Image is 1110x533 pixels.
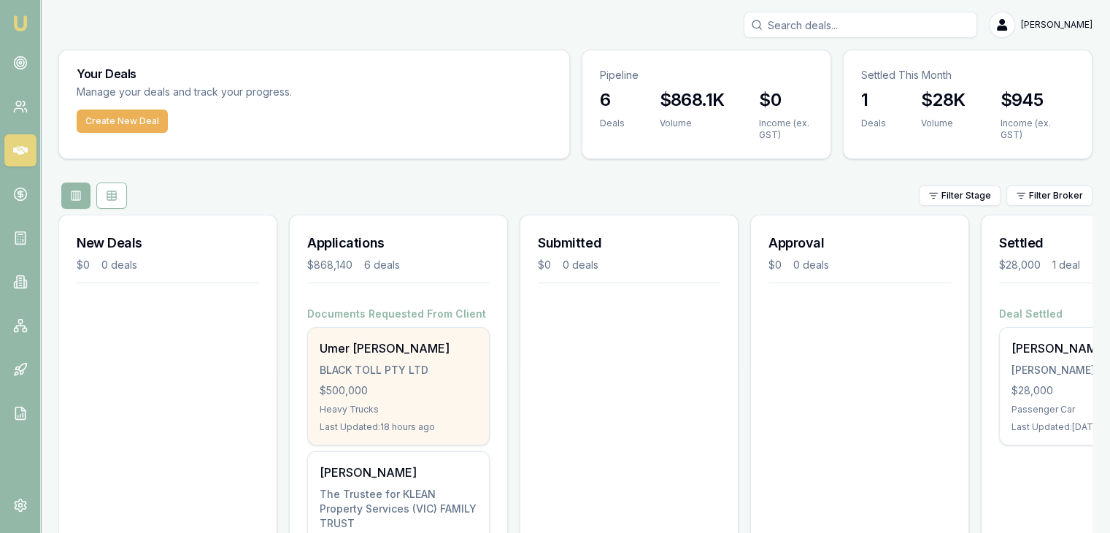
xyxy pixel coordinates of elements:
div: 1 deal [1052,258,1080,272]
h3: $0 [759,88,812,112]
div: $868,140 [307,258,352,272]
div: $0 [77,258,90,272]
h3: $28K [921,88,966,112]
div: Heavy Trucks [320,404,477,415]
button: Create New Deal [77,110,168,133]
div: $28,000 [999,258,1041,272]
h3: 6 [600,88,625,112]
div: 6 deals [364,258,400,272]
h3: $868.1K [660,88,725,112]
div: $0 [538,258,551,272]
div: Deals [600,118,625,129]
div: Income (ex. GST) [1000,118,1074,141]
div: 0 deals [101,258,137,272]
h3: Approval [768,233,951,253]
button: Filter Stage [919,185,1001,206]
h3: Your Deals [77,68,552,80]
span: Filter Broker [1029,190,1083,202]
div: BLACK TOLL PTY LTD [320,363,477,377]
div: Deals [861,118,886,129]
div: Volume [660,118,725,129]
h3: Submitted [538,233,720,253]
button: Filter Broker [1006,185,1092,206]
div: $0 [768,258,782,272]
div: Income (ex. GST) [759,118,812,141]
input: Search deals [744,12,977,38]
div: Umer [PERSON_NAME] [320,340,477,357]
div: Last Updated: 18 hours ago [320,421,477,433]
h3: Applications [307,233,490,253]
div: 0 deals [793,258,829,272]
div: $500,000 [320,383,477,398]
h4: Documents Requested From Client [307,307,490,321]
p: Settled This Month [861,68,1074,83]
p: Pipeline [600,68,813,83]
img: emu-icon-u.png [12,15,29,32]
span: [PERSON_NAME] [1021,19,1092,31]
h3: New Deals [77,233,259,253]
h3: 1 [861,88,886,112]
span: Filter Stage [941,190,991,202]
div: Volume [921,118,966,129]
div: The Trustee for KLEAN Property Services (VIC) FAMILY TRUST [320,487,477,531]
p: Manage your deals and track your progress. [77,84,450,101]
h3: $945 [1000,88,1074,112]
div: 0 deals [563,258,598,272]
div: [PERSON_NAME] [320,464,477,481]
